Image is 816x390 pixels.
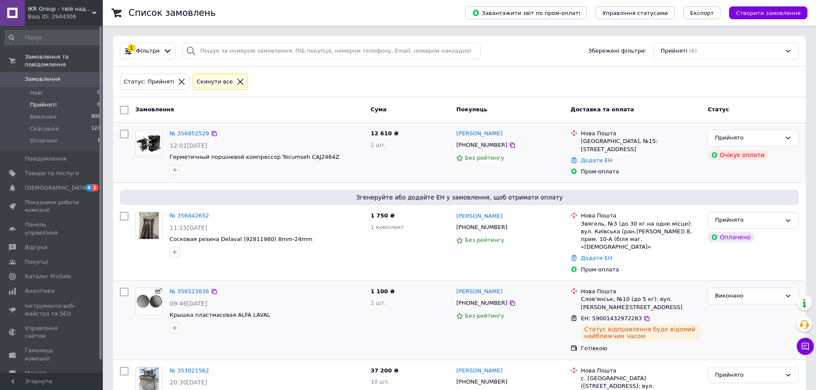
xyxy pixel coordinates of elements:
[97,101,100,109] span: 6
[581,288,701,295] div: Нова Пошта
[371,300,386,306] span: 1 шт.
[97,137,100,145] span: 1
[182,43,481,60] input: Пошук за номером замовлення, ПІБ покупця, номером телефону, Email, номером накладної
[708,106,729,113] span: Статус
[581,255,612,261] a: Додати ЕН
[25,325,79,340] span: Управління сайтом
[465,155,504,161] span: Без рейтингу
[581,137,701,153] div: [GEOGRAPHIC_DATA], №15: [STREET_ADDRESS]
[30,137,57,145] span: Оплачені
[581,168,701,176] div: Пром-оплата
[571,106,634,113] span: Доставка та оплата
[581,295,701,311] div: Слов'янськ, №10 (до 5 кг): вул. [PERSON_NAME][STREET_ADDRESS]
[170,379,207,386] span: 20:30[DATE]
[581,324,701,341] div: Статус відправлення буде відомий найближчим часом
[595,6,675,19] button: Управління статусами
[371,288,395,295] span: 1 100 ₴
[30,89,42,97] span: Нові
[25,347,79,362] span: Гаманець компанії
[25,302,79,318] span: Інструменти веб-майстра та SEO
[456,367,502,375] a: [PERSON_NAME]
[465,6,587,19] button: Завантажити звіт по пром-оплаті
[454,140,509,151] div: [PHONE_NUMBER]
[135,130,163,157] a: Фото товару
[715,292,781,301] div: Виконано
[683,6,721,19] button: Експорт
[25,155,66,163] span: Повідомлення
[25,369,47,377] span: Маркет
[135,106,174,113] span: Замовлення
[28,5,92,13] span: IKR Group - твій надійний постачальник обладнання та комплексних рішень
[456,130,502,138] a: [PERSON_NAME]
[371,106,386,113] span: Cума
[715,134,781,143] div: Прийнято
[139,212,159,239] img: Фото товару
[123,193,795,202] span: Згенеруйте або додайте ЕН у замовлення, щоб отримати оплату
[25,53,103,68] span: Замовлення та повідомлення
[456,106,487,113] span: Покупець
[97,89,100,97] span: 0
[736,10,801,16] span: Створити замовлення
[25,258,48,266] span: Покупці
[472,9,580,17] span: Завантажити звіт по пром-оплаті
[170,288,209,295] a: № 356523836
[170,312,270,318] a: Крышка пластмасовая ALFA LAVAL
[581,130,701,137] div: Нова Пошта
[456,212,502,220] a: [PERSON_NAME]
[170,236,312,242] a: Cосковая резина Delaval (92811980) 8mm-24mm
[170,130,209,137] a: № 356852529
[465,313,504,319] span: Без рейтингу
[195,77,235,86] div: Cкинути все
[456,288,502,296] a: [PERSON_NAME]
[170,142,207,149] span: 12:01[DATE]
[715,216,781,225] div: Прийнято
[122,77,176,86] div: Статус: Прийняті
[581,315,642,322] span: ЕН: 59001432972283
[170,212,209,219] a: № 356842652
[689,48,697,54] span: (6)
[170,224,207,231] span: 11:15[DATE]
[25,184,88,192] span: [DEMOGRAPHIC_DATA]
[4,30,101,45] input: Пошук
[371,142,386,148] span: 1 шт.
[708,232,754,242] div: Оплачено
[25,273,71,280] span: Каталог ProSale
[136,47,160,55] span: Фільтри
[91,113,100,121] span: 808
[170,367,209,374] a: № 353021562
[588,47,646,55] span: Збережені фільтри:
[85,184,92,191] span: 4
[170,300,207,307] span: 09:46[DATE]
[136,288,162,315] img: Фото товару
[454,222,509,233] div: [PHONE_NUMBER]
[129,8,215,18] h1: Список замовлень
[25,221,79,236] span: Панель управління
[28,13,103,21] div: Ваш ID: 2944306
[797,338,814,355] button: Чат з покупцем
[371,367,398,374] span: 37 200 ₴
[92,184,99,191] span: 1
[135,288,163,315] a: Фото товару
[454,376,509,387] div: [PHONE_NUMBER]
[25,170,79,177] span: Товари та послуги
[729,6,807,19] button: Створити замовлення
[136,134,162,154] img: Фото товару
[581,212,701,220] div: Нова Пошта
[581,345,701,352] div: Готівкою
[581,157,612,164] a: Додати ЕН
[581,367,701,375] div: Нова Пошта
[25,287,54,295] span: Аналітика
[454,298,509,309] div: [PHONE_NUMBER]
[30,125,59,133] span: Скасовані
[170,154,339,160] a: Герметичный поршневой компрессор Tecumseh CAJ2464Z
[371,212,395,219] span: 1 750 ₴
[371,224,404,230] span: 1 комплект
[25,199,79,214] span: Показники роботи компанії
[581,220,701,251] div: Звягель, №3 (до 30 кг на одне місце): вул. Київська (ран.[PERSON_NAME]) 8, прим. 10-А (біля маг. ...
[715,371,781,380] div: Прийнято
[720,9,807,16] a: Створити замовлення
[602,10,668,16] span: Управління статусами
